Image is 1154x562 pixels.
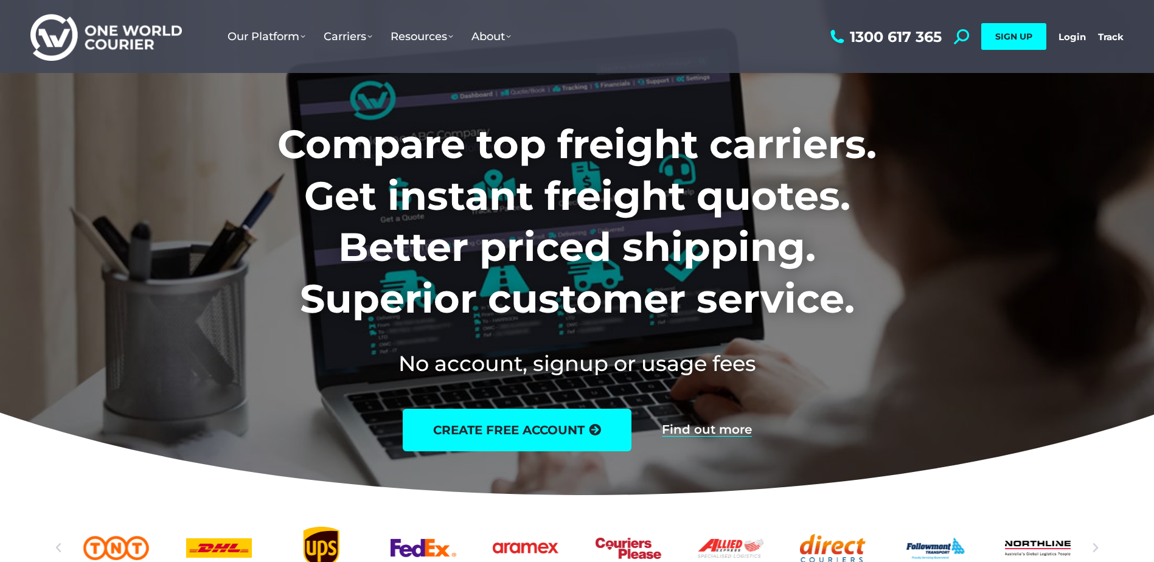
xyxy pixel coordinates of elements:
a: Track [1098,31,1124,43]
a: create free account [403,409,631,451]
a: Find out more [662,423,752,437]
img: One World Courier [30,12,182,61]
a: 1300 617 365 [827,29,942,44]
a: Login [1058,31,1086,43]
span: About [471,30,511,43]
a: SIGN UP [981,23,1046,50]
span: Resources [391,30,453,43]
span: SIGN UP [995,31,1032,42]
span: Carriers [324,30,372,43]
h1: Compare top freight carriers. Get instant freight quotes. Better priced shipping. Superior custom... [197,119,957,324]
a: Carriers [315,18,381,55]
a: Our Platform [218,18,315,55]
h2: No account, signup or usage fees [197,349,957,378]
span: Our Platform [228,30,305,43]
a: About [462,18,520,55]
a: Resources [381,18,462,55]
